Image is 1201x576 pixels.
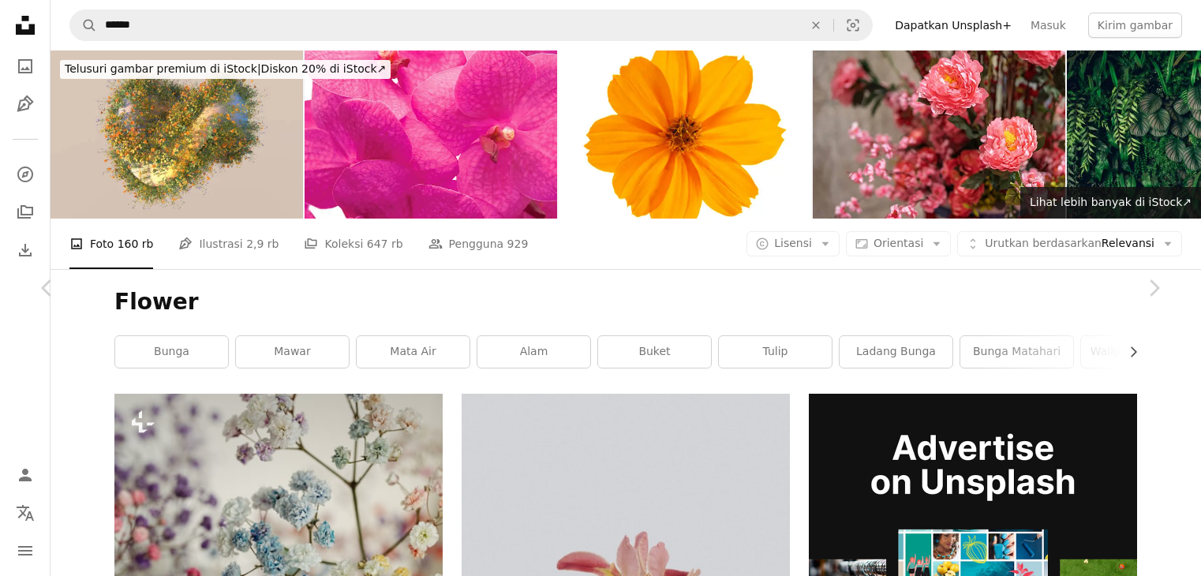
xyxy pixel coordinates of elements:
[65,62,261,75] span: Telusuri gambar premium di iStock |
[477,336,590,368] a: alam
[746,231,840,256] button: Lisensi
[428,219,529,269] a: Pengguna 929
[9,50,41,82] a: Foto
[60,60,391,79] div: Diskon 20% di iStock ↗
[774,237,812,249] span: Lisensi
[9,535,41,567] button: Menu
[51,50,303,219] img: Abstract nature plants
[114,288,1137,316] h1: Flower
[9,459,41,491] a: Masuk/Daftar
[1020,187,1201,219] a: Lihat lebih banyak di iStock↗
[507,235,529,252] span: 929
[246,235,279,252] span: 2,9 rb
[70,10,97,40] button: Pencarian di Unsplash
[559,50,811,219] img: Cosmos Flower
[236,336,349,368] a: mawar
[9,88,41,120] a: Ilustrasi
[846,231,951,256] button: Orientasi
[985,237,1102,249] span: Urutkan berdasarkan
[885,13,1021,38] a: Dapatkan Unsplash+
[874,237,923,249] span: Orientasi
[834,10,872,40] button: Pencarian visual
[985,236,1154,252] span: Relevansi
[799,10,833,40] button: Hapus
[1021,13,1076,38] a: Masuk
[813,50,1065,219] img: Bunga Peony Merah Muda Cerah Didekorasi untuk Tahun Baru Imlek
[1088,13,1182,38] button: Kirim gambar
[9,196,41,228] a: Koleksi
[9,497,41,529] button: Bahasa
[1030,196,1192,208] span: Lihat lebih banyak di iStock ↗
[1081,336,1194,368] a: wallpaper bunga
[357,336,470,368] a: mata air
[367,235,403,252] span: 647 rb
[178,219,279,269] a: Ilustrasi 2,9 rb
[9,159,41,190] a: Jelajahi
[305,50,557,219] img: Anggrek Vanda Merah Muda Cerah
[719,336,832,368] a: Tulip
[1106,212,1201,364] a: Berikutnya
[960,336,1073,368] a: bunga matahari
[957,231,1182,256] button: Urutkan berdasarkanRelevansi
[51,50,400,88] a: Telusuri gambar premium di iStock|Diskon 20% di iStock↗
[115,336,228,368] a: Bunga
[69,9,873,41] form: Temuka visual di seluruh situs
[598,336,711,368] a: Buket
[304,219,402,269] a: Koleksi 647 rb
[840,336,952,368] a: Ladang bunga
